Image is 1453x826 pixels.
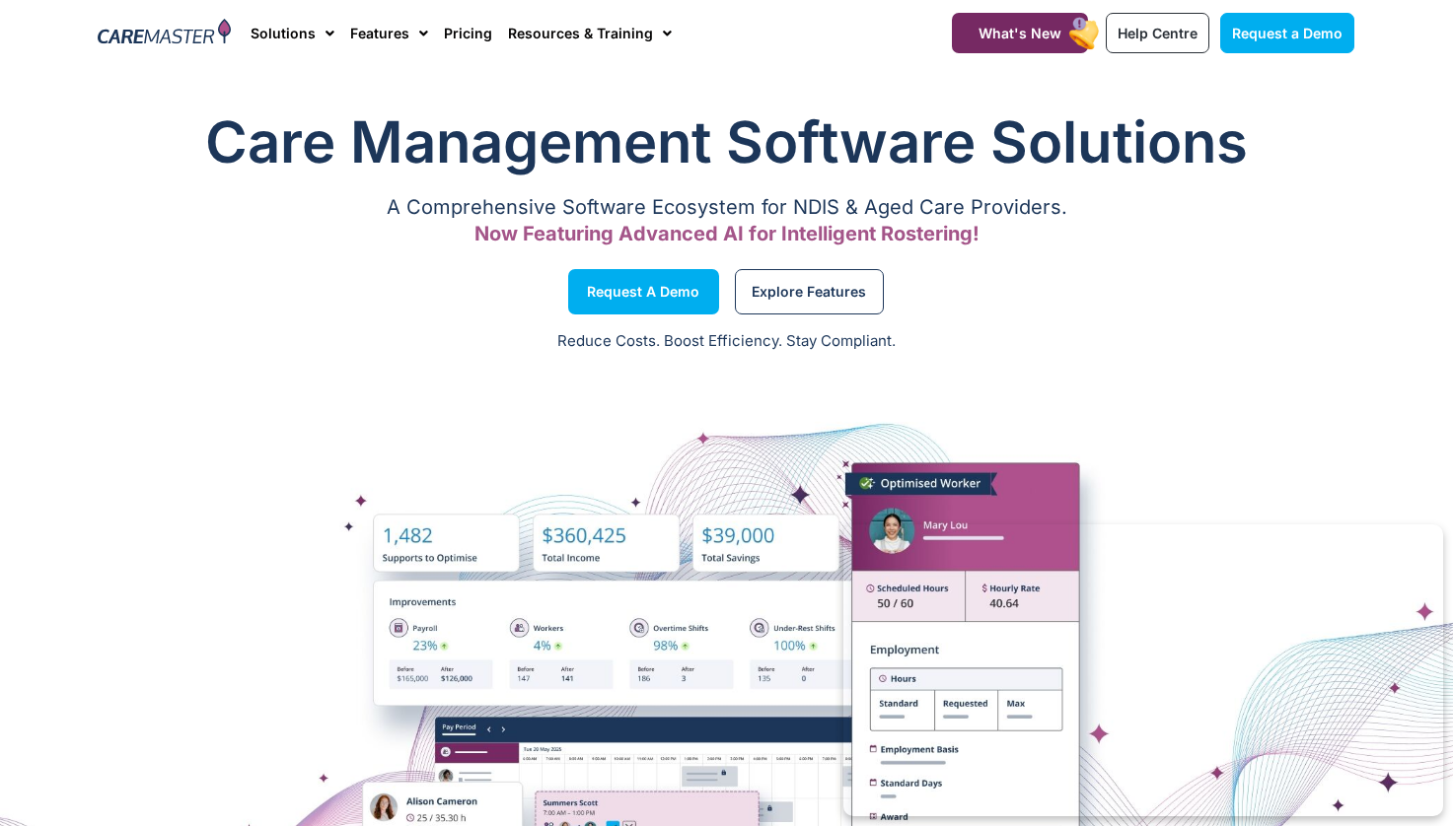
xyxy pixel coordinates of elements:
[1220,13,1354,53] a: Request a Demo
[587,287,699,297] span: Request a Demo
[735,269,884,314] a: Explore Features
[99,201,1355,214] p: A Comprehensive Software Ecosystem for NDIS & Aged Care Providers.
[1232,25,1343,41] span: Request a Demo
[1106,13,1209,53] a: Help Centre
[98,19,231,48] img: CareMaster Logo
[474,222,980,245] span: Now Featuring Advanced AI for Intelligent Rostering!
[843,524,1443,816] iframe: Popup CTA
[952,13,1088,53] a: What's New
[12,330,1441,353] p: Reduce Costs. Boost Efficiency. Stay Compliant.
[99,103,1355,181] h1: Care Management Software Solutions
[752,287,866,297] span: Explore Features
[568,269,719,314] a: Request a Demo
[1118,25,1198,41] span: Help Centre
[979,25,1061,41] span: What's New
